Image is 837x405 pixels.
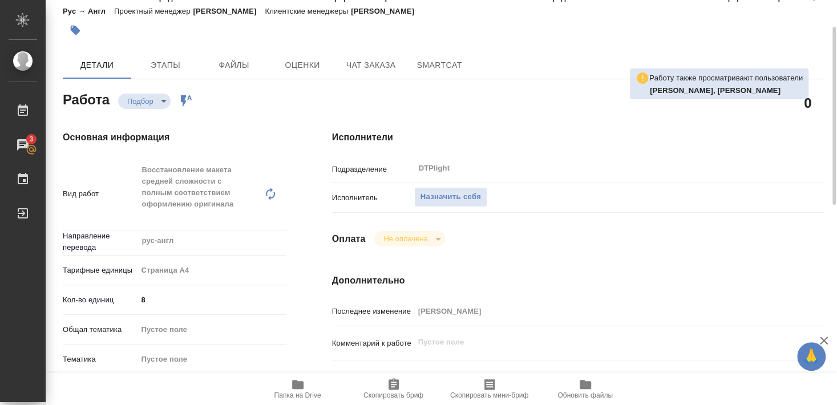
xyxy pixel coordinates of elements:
input: Пустое поле [414,303,783,319]
span: Обновить файлы [557,391,613,399]
p: Общая тематика [63,324,138,335]
p: Гусельников Роман, Панькина Анна [650,85,803,96]
p: [PERSON_NAME] [351,7,423,15]
h4: Оплата [332,232,366,246]
div: Подбор [118,94,171,109]
span: 🙏 [802,345,821,368]
div: Подбор [374,231,444,246]
a: 3 [3,131,43,159]
h4: Исполнители [332,131,824,144]
p: Последнее изменение [332,306,414,317]
p: Проектный менеджер [114,7,193,15]
p: Тематика [63,354,138,365]
span: Оценки [275,58,330,72]
h2: 0 [804,93,811,112]
span: Этапы [138,58,193,72]
p: Вид работ [63,188,138,200]
p: Тарифные единицы [63,265,138,276]
span: Скопировать мини-бриф [450,391,528,399]
span: Чат заказа [343,58,398,72]
h2: Работа [63,88,110,109]
button: Папка на Drive [250,373,346,405]
p: Направление перевода [63,230,138,253]
span: 3 [22,133,40,145]
p: [PERSON_NAME] [193,7,265,15]
p: Подразделение [332,164,414,175]
span: Папка на Drive [274,391,321,399]
div: Пустое поле [141,354,273,365]
p: Комментарий к работе [332,338,414,349]
button: Назначить себя [414,187,487,207]
span: Файлы [207,58,261,72]
div: Пустое поле [138,320,286,339]
div: Пустое поле [138,350,286,369]
span: Детали [70,58,124,72]
span: SmartCat [412,58,467,72]
button: Добавить тэг [63,18,88,43]
p: Клиентские менеджеры [265,7,351,15]
div: Страница А4 [138,261,286,280]
input: ✎ Введи что-нибудь [138,291,286,308]
span: Назначить себя [420,191,481,204]
button: Обновить файлы [537,373,633,405]
button: 🙏 [797,342,826,371]
div: Пустое поле [141,324,273,335]
button: Скопировать бриф [346,373,442,405]
p: Исполнитель [332,192,414,204]
h4: Дополнительно [332,274,824,287]
button: Подбор [124,96,157,106]
h4: Основная информация [63,131,286,144]
span: Скопировать бриф [363,391,423,399]
p: Кол-во единиц [63,294,138,306]
b: [PERSON_NAME], [PERSON_NAME] [650,86,781,95]
button: Не оплачена [380,234,431,244]
button: Скопировать мини-бриф [442,373,537,405]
